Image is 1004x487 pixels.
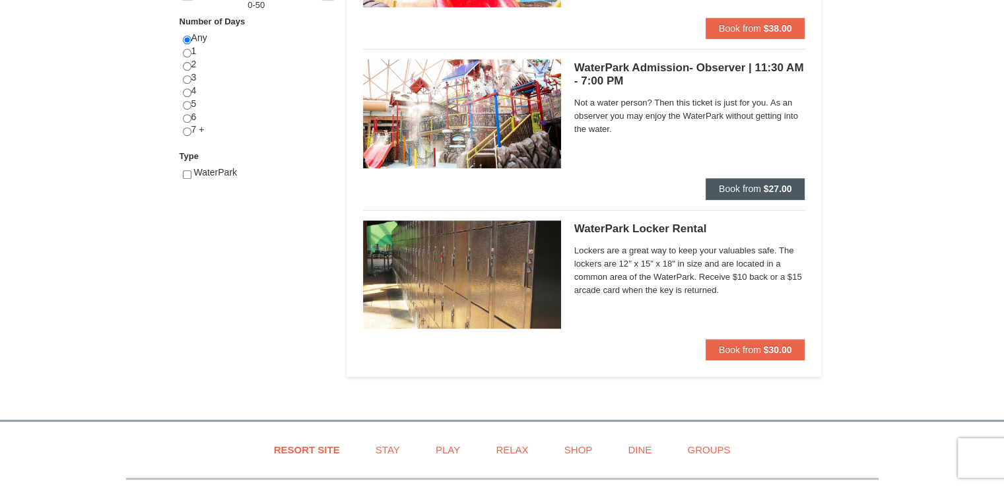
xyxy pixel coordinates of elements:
a: Dine [611,435,668,465]
button: Book from $27.00 [706,178,805,199]
img: 6619917-1522-bd7b88d9.jpg [363,59,561,168]
span: Book from [719,23,761,34]
a: Relax [479,435,545,465]
div: Any 1 2 3 4 5 6 7 + [183,32,330,150]
span: Book from [719,183,761,194]
span: Not a water person? Then this ticket is just for you. As an observer you may enjoy the WaterPark ... [574,96,805,136]
strong: $38.00 [764,23,792,34]
a: Shop [548,435,609,465]
strong: Type [180,151,199,161]
button: Book from $30.00 [706,339,805,360]
span: Book from [719,344,761,355]
span: Lockers are a great way to keep your valuables safe. The lockers are 12" x 15" x 18" in size and ... [574,244,805,297]
a: Resort Site [257,435,356,465]
h5: WaterPark Locker Rental [574,222,805,236]
button: Book from $38.00 [706,18,805,39]
strong: $27.00 [764,183,792,194]
strong: $30.00 [764,344,792,355]
a: Play [419,435,477,465]
a: Stay [359,435,417,465]
h5: WaterPark Admission- Observer | 11:30 AM - 7:00 PM [574,61,805,88]
strong: Number of Days [180,16,246,26]
img: 6619917-1005-d92ad057.png [363,220,561,329]
span: WaterPark [193,167,237,178]
a: Groups [671,435,747,465]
